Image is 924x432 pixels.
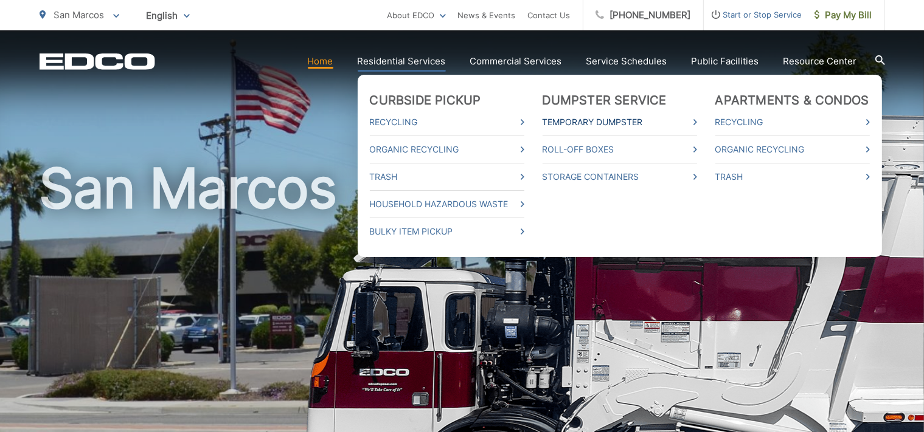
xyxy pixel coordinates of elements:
[528,8,571,22] a: Contact Us
[370,170,524,184] a: Trash
[783,54,857,69] a: Resource Center
[370,224,524,239] a: Bulky Item Pickup
[692,54,759,69] a: Public Facilities
[458,8,516,22] a: News & Events
[370,115,524,129] a: Recycling
[543,142,697,157] a: Roll-Off Boxes
[358,54,446,69] a: Residential Services
[586,54,667,69] a: Service Schedules
[308,54,333,69] a: Home
[543,170,697,184] a: Storage Containers
[543,115,697,129] a: Temporary Dumpster
[40,53,155,70] a: EDCD logo. Return to the homepage.
[815,8,872,22] span: Pay My Bill
[370,93,481,108] a: Curbside Pickup
[470,54,562,69] a: Commercial Services
[54,9,105,21] span: San Marcos
[543,93,667,108] a: Dumpster Service
[137,5,199,26] span: English
[387,8,446,22] a: About EDCO
[370,197,524,211] a: Household Hazardous Waste
[370,142,524,157] a: Organic Recycling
